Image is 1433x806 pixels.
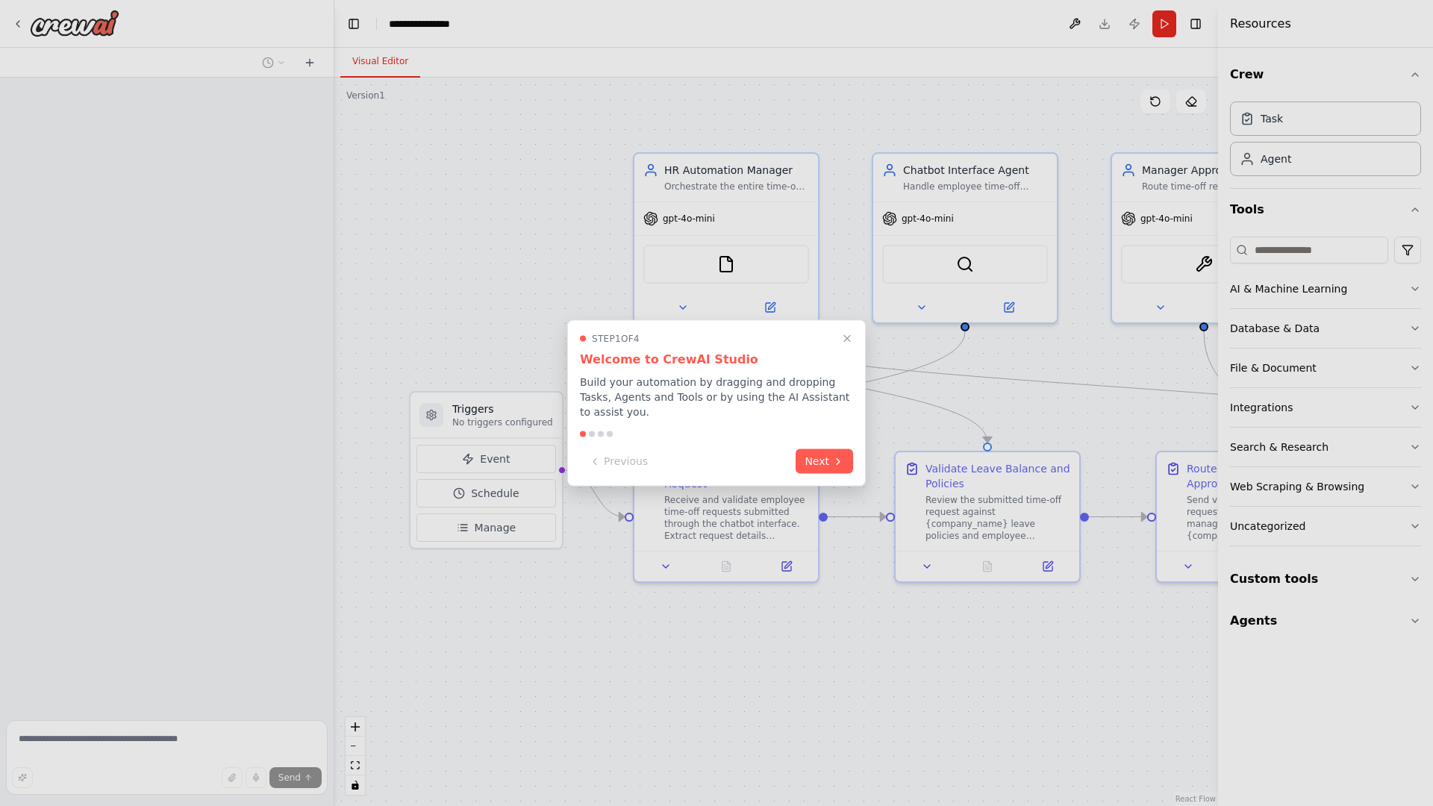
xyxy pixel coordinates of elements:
[796,449,853,474] button: Next
[838,330,856,348] button: Close walkthrough
[580,351,853,369] h3: Welcome to CrewAI Studio
[343,13,364,34] button: Hide left sidebar
[580,375,853,419] p: Build your automation by dragging and dropping Tasks, Agents and Tools or by using the AI Assista...
[580,449,657,474] button: Previous
[592,333,640,345] span: Step 1 of 4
